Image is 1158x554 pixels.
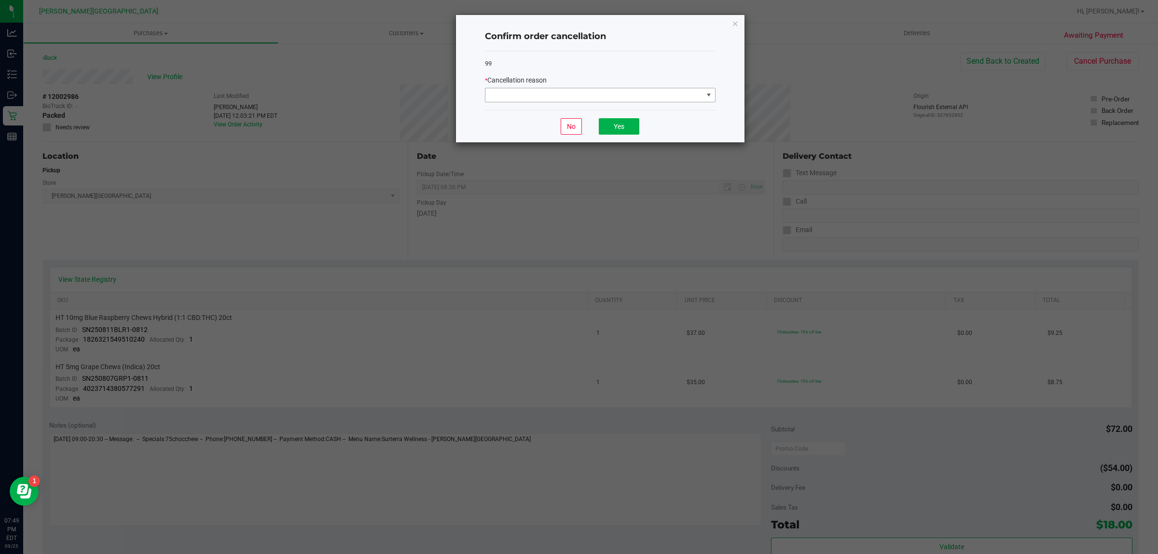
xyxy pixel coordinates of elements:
button: No [561,118,582,135]
button: Yes [599,118,639,135]
span: 99 [485,60,492,67]
iframe: Resource center [10,477,39,506]
button: Close [732,17,739,29]
span: Cancellation reason [487,76,547,84]
h4: Confirm order cancellation [485,30,716,43]
iframe: Resource center unread badge [28,475,40,487]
